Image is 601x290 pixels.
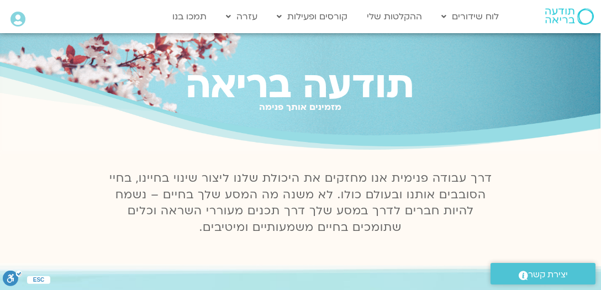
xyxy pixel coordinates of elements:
a: עזרה [220,6,263,27]
a: קורסים ופעילות [271,6,353,27]
span: יצירת קשר [528,267,568,282]
a: יצירת קשר [491,263,595,284]
a: לוח שידורים [436,6,504,27]
a: ההקלטות שלי [361,6,428,27]
a: תמכו בנו [167,6,212,27]
p: דרך עבודה פנימית אנו מחזקים את היכולת שלנו ליצור שינוי בחיינו, בחיי הסובבים אותנו ובעולם כולו. לא... [103,170,498,236]
img: תודעה בריאה [545,8,594,25]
